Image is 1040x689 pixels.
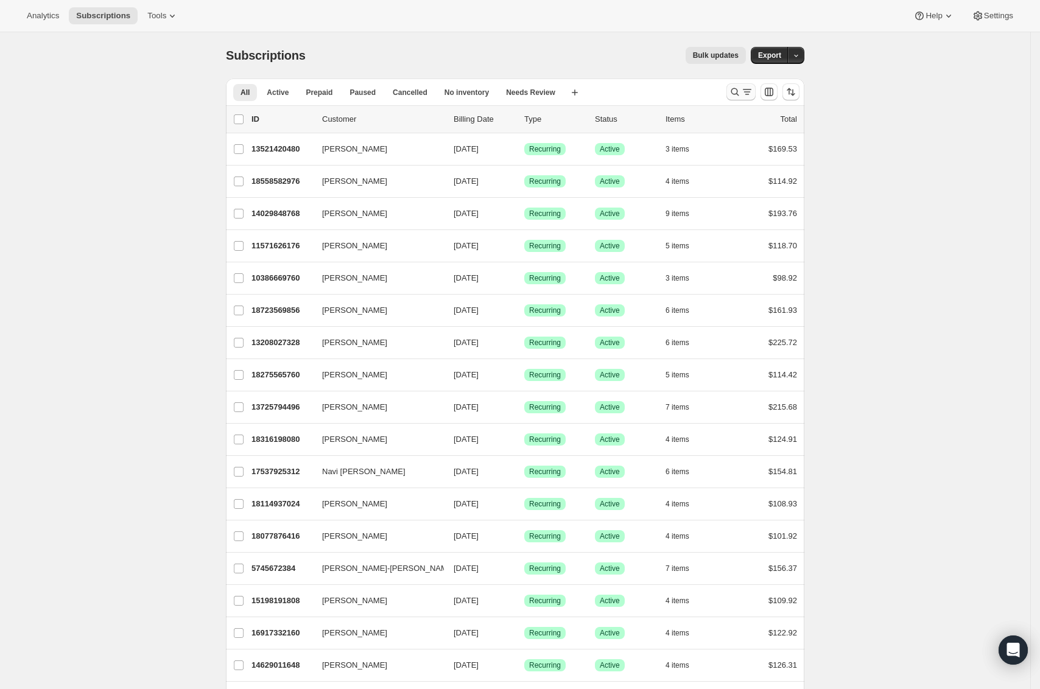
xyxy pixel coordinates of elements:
[454,435,479,444] span: [DATE]
[529,306,561,315] span: Recurring
[251,463,797,480] div: 17537925312Navi [PERSON_NAME][DATE]SuccessRecurringSuccessActive6 items$154.81
[666,173,703,190] button: 4 items
[315,172,437,191] button: [PERSON_NAME]
[315,333,437,352] button: [PERSON_NAME]
[529,177,561,186] span: Recurring
[751,47,789,64] button: Export
[454,370,479,379] span: [DATE]
[529,628,561,638] span: Recurring
[529,209,561,219] span: Recurring
[666,334,703,351] button: 6 items
[600,241,620,251] span: Active
[666,177,689,186] span: 4 items
[315,204,437,223] button: [PERSON_NAME]
[984,11,1013,21] span: Settings
[768,660,797,670] span: $126.31
[322,562,455,575] span: [PERSON_NAME]-[PERSON_NAME]
[444,88,489,97] span: No inventory
[322,595,387,607] span: [PERSON_NAME]
[322,143,387,155] span: [PERSON_NAME]
[768,628,797,637] span: $122.92
[666,528,703,545] button: 4 items
[600,564,620,573] span: Active
[666,270,703,287] button: 3 items
[251,240,312,252] p: 11571626176
[454,531,479,540] span: [DATE]
[906,7,961,24] button: Help
[529,273,561,283] span: Recurring
[454,144,479,153] span: [DATE]
[454,209,479,218] span: [DATE]
[315,365,437,385] button: [PERSON_NAME]
[600,144,620,154] span: Active
[251,237,797,254] div: 11571626176[PERSON_NAME][DATE]SuccessRecurringSuccessActive5 items$118.70
[454,113,515,125] p: Billing Date
[529,241,561,251] span: Recurring
[666,144,689,154] span: 3 items
[600,531,620,541] span: Active
[529,338,561,348] span: Recurring
[251,498,312,510] p: 18114937024
[315,526,437,546] button: [PERSON_NAME]
[251,205,797,222] div: 14029848768[PERSON_NAME][DATE]SuccessRecurringSuccessActive9 items$193.76
[529,596,561,606] span: Recurring
[768,306,797,315] span: $161.93
[600,273,620,283] span: Active
[251,560,797,577] div: 5745672384[PERSON_NAME]-[PERSON_NAME][DATE]SuccessRecurringSuccessActive7 items$156.37
[666,560,703,577] button: 7 items
[322,433,387,446] span: [PERSON_NAME]
[322,530,387,542] span: [PERSON_NAME]
[454,660,479,670] span: [DATE]
[306,88,332,97] span: Prepaid
[768,467,797,476] span: $154.81
[666,657,703,674] button: 4 items
[251,431,797,448] div: 18316198080[PERSON_NAME][DATE]SuccessRecurringSuccessActive4 items$124.91
[506,88,555,97] span: Needs Review
[666,467,689,477] span: 6 items
[140,7,186,24] button: Tools
[315,462,437,481] button: Navi [PERSON_NAME]
[666,338,689,348] span: 6 items
[666,564,689,573] span: 7 items
[600,499,620,509] span: Active
[666,431,703,448] button: 4 items
[251,304,312,317] p: 18723569856
[226,49,306,62] span: Subscriptions
[666,306,689,315] span: 6 items
[768,499,797,508] span: $108.93
[454,467,479,476] span: [DATE]
[686,47,746,64] button: Bulk updates
[666,592,703,609] button: 4 items
[529,499,561,509] span: Recurring
[600,402,620,412] span: Active
[964,7,1021,24] button: Settings
[322,498,387,510] span: [PERSON_NAME]
[999,635,1028,665] div: Open Intercom Messenger
[251,399,797,416] div: 13725794496[PERSON_NAME][DATE]SuccessRecurringSuccessActive7 items$215.68
[322,175,387,187] span: [PERSON_NAME]
[768,209,797,218] span: $193.76
[251,173,797,190] div: 18558582976[PERSON_NAME][DATE]SuccessRecurringSuccessActive4 items$114.92
[251,592,797,609] div: 15198191808[PERSON_NAME][DATE]SuccessRecurringSuccessActive4 items$109.92
[315,397,437,417] button: [PERSON_NAME]
[315,559,437,578] button: [PERSON_NAME]-[PERSON_NAME]
[322,401,387,413] span: [PERSON_NAME]
[666,370,689,380] span: 5 items
[27,11,59,21] span: Analytics
[529,660,561,670] span: Recurring
[322,208,387,220] span: [PERSON_NAME]
[251,624,797,642] div: 16917332160[PERSON_NAME][DATE]SuccessRecurringSuccessActive4 items$122.92
[315,236,437,256] button: [PERSON_NAME]
[315,268,437,288] button: [PERSON_NAME]
[768,564,797,573] span: $156.37
[529,564,561,573] span: Recurring
[454,402,479,411] span: [DATE]
[251,272,312,284] p: 10386669760
[251,366,797,383] div: 18275565760[PERSON_NAME][DATE]SuccessRecurringSuccessActive5 items$114.42
[251,659,312,671] p: 14629011648
[666,205,703,222] button: 9 items
[600,628,620,638] span: Active
[69,7,138,24] button: Subscriptions
[761,83,778,100] button: Customize table column order and visibility
[322,659,387,671] span: [PERSON_NAME]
